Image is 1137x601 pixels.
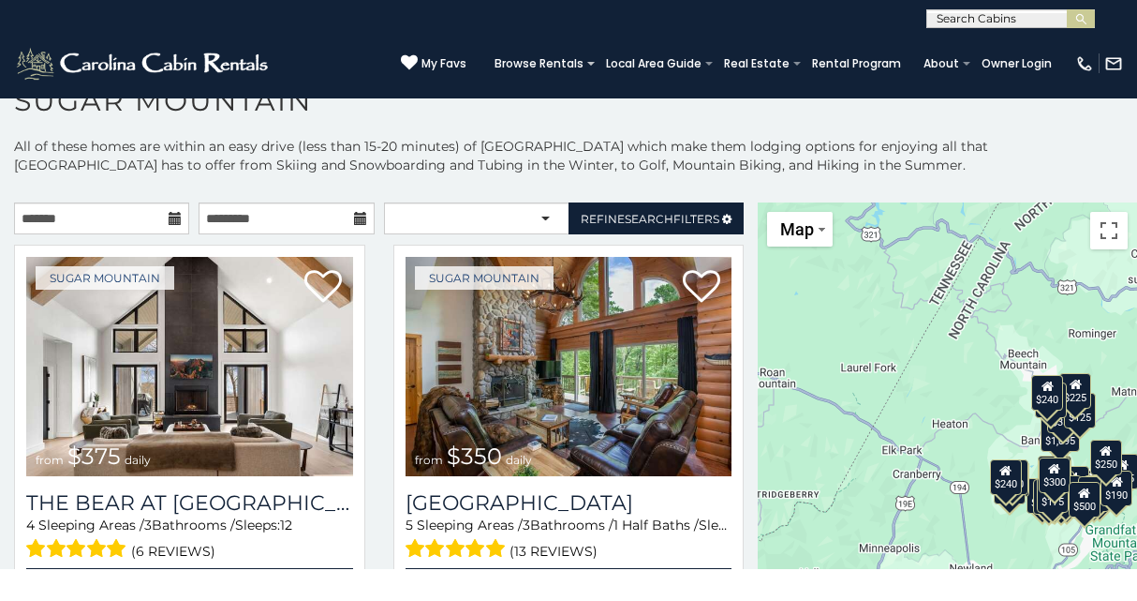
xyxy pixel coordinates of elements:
[26,517,35,533] span: 4
[1033,479,1065,515] div: $155
[625,212,673,226] span: Search
[1100,471,1132,506] div: $190
[1059,373,1091,409] div: $225
[1056,466,1088,502] div: $200
[485,51,593,77] a: Browse Rentals
[1031,375,1063,411] div: $240
[972,51,1061,77] a: Owner Login
[1104,54,1123,73] img: mail-regular-white.png
[26,257,353,476] img: The Bear At Sugar Mountain
[1090,212,1128,249] button: Toggle fullscreen view
[997,461,1029,497] div: $225
[401,54,466,73] a: My Favs
[715,51,799,77] a: Real Estate
[131,539,215,563] span: (6 reviews)
[26,516,353,563] div: Sleeping Areas / Bathrooms / Sleeps:
[280,517,292,533] span: 12
[67,443,121,470] span: $375
[1078,476,1110,512] div: $195
[1036,477,1068,513] div: $175
[683,268,720,308] a: Add to favorites
[1075,54,1094,73] img: phone-regular-white.png
[415,266,554,290] a: Sugar Mountain
[914,51,968,77] a: About
[1038,456,1070,491] div: $190
[1035,383,1067,418] div: $170
[415,453,443,467] span: from
[506,453,532,467] span: daily
[613,517,699,533] span: 1 Half Baths /
[406,516,732,563] div: Sleeping Areas / Bathrooms / Sleeps:
[803,51,910,77] a: Rental Program
[1064,393,1096,428] div: $125
[406,257,732,476] img: Grouse Moor Lodge
[1089,440,1121,475] div: $250
[406,517,413,533] span: 5
[406,490,732,516] a: [GEOGRAPHIC_DATA]
[767,212,833,247] button: Change map style
[1069,482,1100,518] div: $500
[780,219,814,239] span: Map
[36,266,174,290] a: Sugar Mountain
[406,490,732,516] h3: Grouse Moor Lodge
[26,490,353,516] h3: The Bear At Sugar Mountain
[597,51,711,77] a: Local Area Guide
[36,453,64,467] span: from
[568,203,744,234] a: RefineSearchFilters
[509,539,598,563] span: (13 reviews)
[14,45,273,83] img: White-1-2.png
[304,268,342,308] a: Add to favorites
[989,459,1021,495] div: $240
[406,257,732,476] a: Grouse Moor Lodge from $350 daily
[144,517,152,533] span: 3
[26,490,353,516] a: The Bear At [GEOGRAPHIC_DATA]
[997,459,1028,495] div: $210
[523,517,530,533] span: 3
[1038,458,1070,493] div: $300
[447,443,502,470] span: $350
[421,55,466,72] span: My Favs
[125,453,151,467] span: daily
[1039,456,1071,491] div: $265
[581,212,719,226] span: Refine Filters
[26,257,353,476] a: The Bear At Sugar Mountain from $375 daily
[1040,416,1079,452] div: $1,095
